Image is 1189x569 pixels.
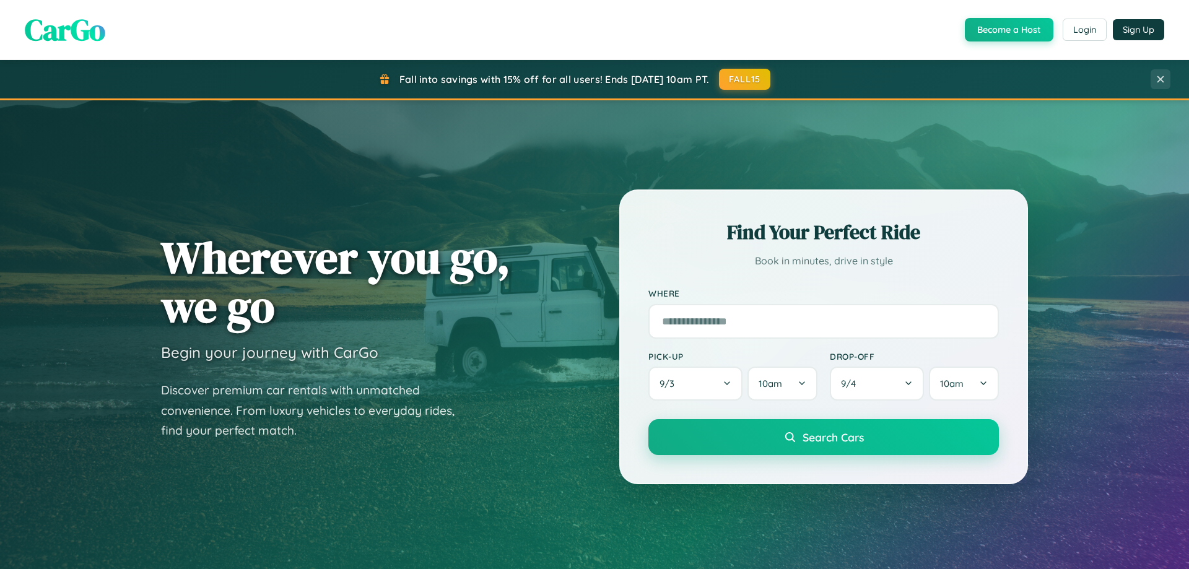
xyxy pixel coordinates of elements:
[660,378,681,389] span: 9 / 3
[399,73,710,85] span: Fall into savings with 15% off for all users! Ends [DATE] 10am PT.
[25,9,105,50] span: CarGo
[841,378,862,389] span: 9 / 4
[648,419,999,455] button: Search Cars
[830,351,999,362] label: Drop-off
[161,233,510,331] h1: Wherever you go, we go
[830,367,924,401] button: 9/4
[759,378,782,389] span: 10am
[803,430,864,444] span: Search Cars
[648,289,999,299] label: Where
[719,69,771,90] button: FALL15
[161,343,378,362] h3: Begin your journey with CarGo
[940,378,964,389] span: 10am
[648,252,999,270] p: Book in minutes, drive in style
[648,351,817,362] label: Pick-up
[648,219,999,246] h2: Find Your Perfect Ride
[965,18,1053,41] button: Become a Host
[161,380,471,441] p: Discover premium car rentals with unmatched convenience. From luxury vehicles to everyday rides, ...
[1063,19,1107,41] button: Login
[929,367,999,401] button: 10am
[648,367,743,401] button: 9/3
[747,367,817,401] button: 10am
[1113,19,1164,40] button: Sign Up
